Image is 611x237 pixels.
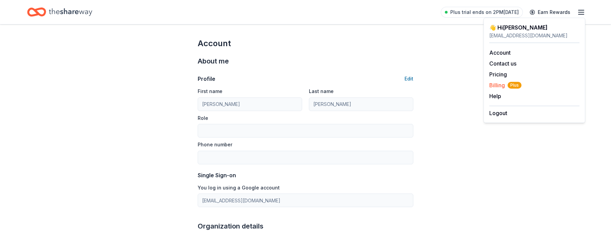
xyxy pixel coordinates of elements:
a: Account [489,49,511,56]
label: First name [198,88,222,95]
label: Phone number [198,141,232,148]
div: Account [198,38,413,49]
button: BillingPlus [489,81,521,89]
button: Edit [405,75,413,83]
span: Plus trial ends on 2PM[DATE] [450,8,519,16]
div: 👋 Hi [PERSON_NAME] [489,23,579,32]
div: Single Sign-on [198,171,413,179]
a: Home [27,4,92,20]
button: Help [489,92,501,100]
button: Logout [489,109,507,117]
div: Profile [198,75,215,83]
a: Plus trial ends on 2PM[DATE] [441,7,523,18]
button: Contact us [489,59,516,68]
label: Last name [309,88,334,95]
span: Billing [489,81,521,89]
a: Pricing [489,71,507,78]
span: Plus [508,82,521,89]
div: Organization details [198,221,413,232]
a: Earn Rewards [526,6,574,18]
label: Role [198,115,208,122]
div: About me [198,56,413,67]
div: [EMAIL_ADDRESS][DOMAIN_NAME] [489,32,579,40]
label: You log in using a Google account [198,184,280,191]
